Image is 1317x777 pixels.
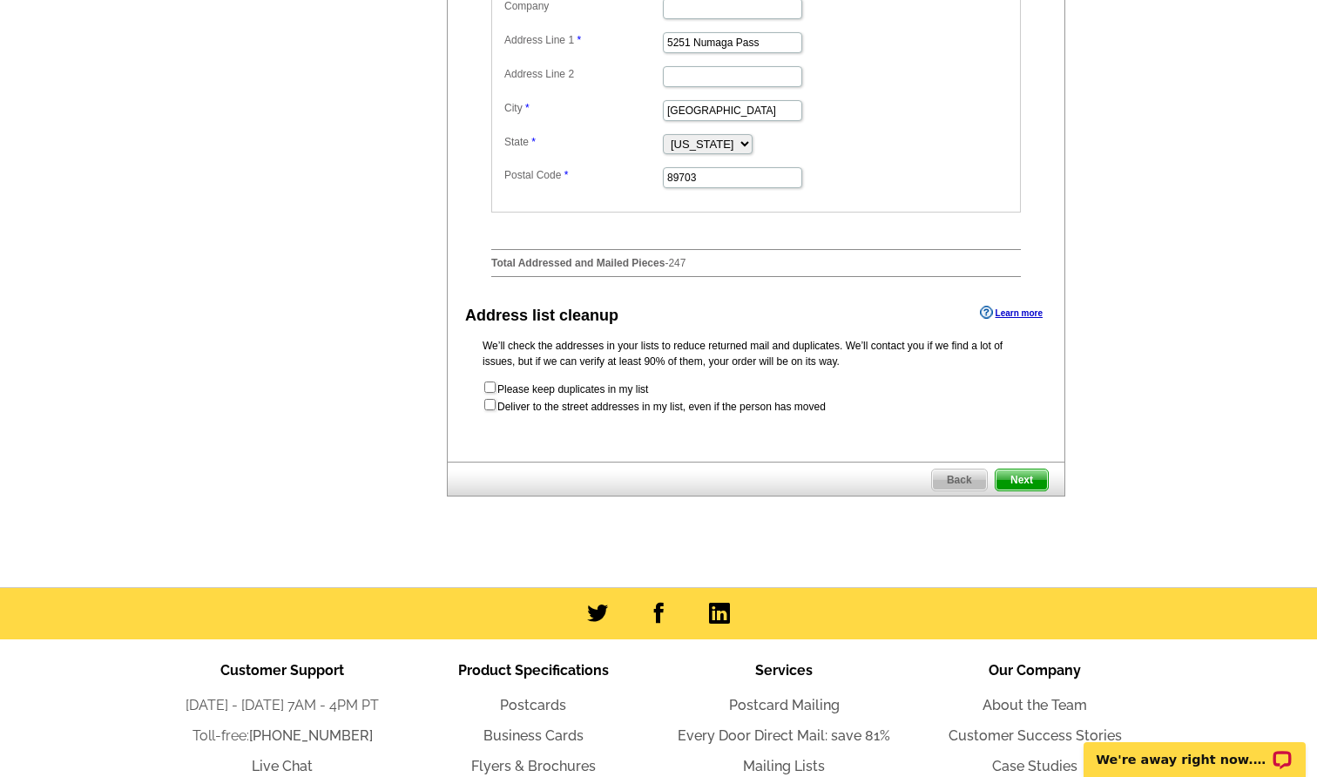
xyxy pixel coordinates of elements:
[504,100,661,116] label: City
[249,727,373,744] a: [PHONE_NUMBER]
[483,338,1030,369] p: We’ll check the addresses in your lists to reduce returned mail and duplicates. We’ll contact you...
[755,662,813,679] span: Services
[983,697,1087,713] a: About the Team
[483,380,1030,415] form: Please keep duplicates in my list Deliver to the street addresses in my list, even if the person ...
[504,32,661,48] label: Address Line 1
[483,727,584,744] a: Business Cards
[157,695,408,716] li: [DATE] - [DATE] 7AM - 4PM PT
[932,470,987,490] span: Back
[500,697,566,713] a: Postcards
[729,697,840,713] a: Postcard Mailing
[996,470,1048,490] span: Next
[989,662,1081,679] span: Our Company
[465,304,618,328] div: Address list cleanup
[949,727,1122,744] a: Customer Success Stories
[157,726,408,747] li: Toll-free:
[458,662,609,679] span: Product Specifications
[504,66,661,82] label: Address Line 2
[220,662,344,679] span: Customer Support
[504,134,661,150] label: State
[252,758,313,774] a: Live Chat
[980,306,1043,320] a: Learn more
[1072,722,1317,777] iframe: LiveChat chat widget
[992,758,1077,774] a: Case Studies
[471,758,596,774] a: Flyers & Brochures
[743,758,825,774] a: Mailing Lists
[668,257,686,269] span: 247
[504,167,661,183] label: Postal Code
[931,469,988,491] a: Back
[678,727,890,744] a: Every Door Direct Mail: save 81%
[491,257,665,269] strong: Total Addressed and Mailed Pieces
